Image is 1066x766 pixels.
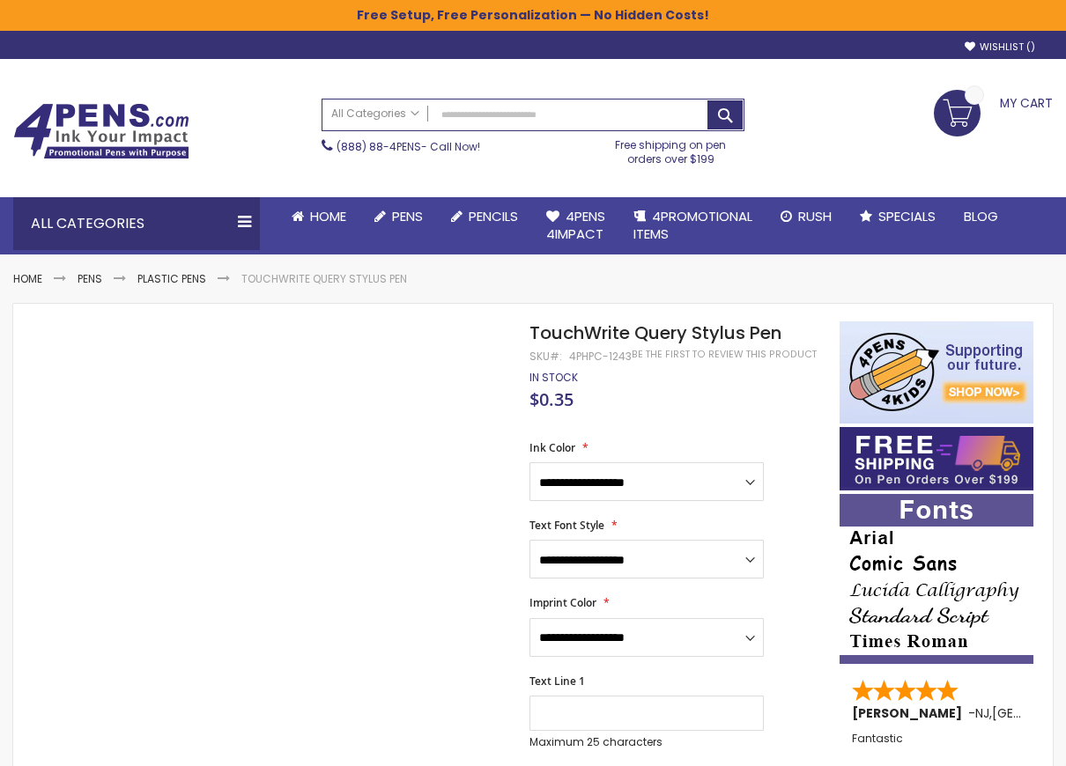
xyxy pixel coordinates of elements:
[766,197,846,236] a: Rush
[965,41,1035,54] a: Wishlist
[529,320,781,345] span: TouchWrite Query Stylus Pen
[619,197,766,254] a: 4PROMOTIONALITEMS
[322,99,428,129] a: All Categories
[310,207,346,225] span: Home
[878,207,936,225] span: Specials
[852,704,968,722] span: [PERSON_NAME]
[337,139,421,154] a: (888) 88-4PENS
[360,197,437,236] a: Pens
[529,370,578,385] span: In stock
[840,321,1033,424] img: 4pens 4 kids
[597,131,745,166] div: Free shipping on pen orders over $199
[633,207,752,243] span: 4PROMOTIONAL ITEMS
[529,387,574,411] span: $0.35
[392,207,423,225] span: Pens
[546,207,605,243] span: 4Pens 4impact
[798,207,832,225] span: Rush
[846,197,950,236] a: Specials
[469,207,518,225] span: Pencils
[529,440,575,455] span: Ink Color
[950,197,1012,236] a: Blog
[632,348,817,361] a: Be the first to review this product
[529,518,604,533] span: Text Font Style
[840,427,1033,490] img: Free shipping on orders over $199
[529,349,562,364] strong: SKU
[529,595,596,610] span: Imprint Color
[529,371,578,385] div: Availability
[137,271,206,286] a: Plastic Pens
[437,197,532,236] a: Pencils
[532,197,619,254] a: 4Pens4impact
[337,139,480,154] span: - Call Now!
[840,494,1033,664] img: font-personalization-examples
[241,272,407,286] li: TouchWrite Query Stylus Pen
[569,350,632,364] div: 4PHPC-1243
[13,103,189,159] img: 4Pens Custom Pens and Promotional Products
[278,197,360,236] a: Home
[78,271,102,286] a: Pens
[13,271,42,286] a: Home
[529,735,764,749] p: Maximum 25 characters
[975,704,989,722] span: NJ
[331,107,419,121] span: All Categories
[13,197,260,250] div: All Categories
[964,207,998,225] span: Blog
[529,674,585,689] span: Text Line 1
